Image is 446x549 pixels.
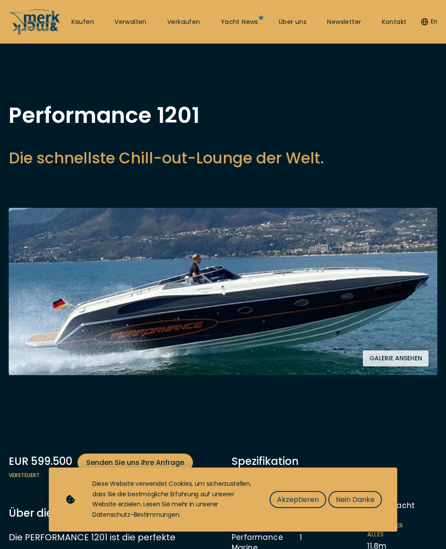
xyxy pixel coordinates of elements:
a: Newsletter [327,18,361,27]
button: En [421,17,437,26]
span: Senden Sie uns Ihre Anfrage [86,457,184,468]
button: Akzeptieren [270,491,326,508]
h2: Die schnellste Chill-out-Lounge der Welt. [9,147,324,169]
a: Yacht News [221,18,258,27]
a: Kaufen [71,18,94,27]
h1: Performance 1201 [9,105,324,126]
a: Verkaufen [167,18,200,27]
button: Nein Danke [328,491,382,508]
a: Senden Sie uns Ihre Anfrage [78,454,193,471]
a: Kontakt [382,18,407,27]
h3: Über die Yacht Performance 1201 [9,505,214,521]
a: Verwalten [115,18,147,27]
span: Nein Danke [336,494,375,505]
a: Datenschutz-Bestimmungen [92,510,179,519]
img: Merk&Merk [9,208,437,375]
div: Spezifikation [232,454,437,469]
div: EUR 599.500 [9,454,214,471]
a: Über uns [279,18,307,27]
span: Versteuert [9,471,214,479]
button: Galerie ansehen [363,350,429,366]
div: Diese Website verwendet Cookies, um sicherzustellen, dass Sie die bestmögliche Erfahrung auf unse... [92,479,252,520]
span: Akzeptieren [277,494,319,505]
li: Motor Yacht [367,490,435,511]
